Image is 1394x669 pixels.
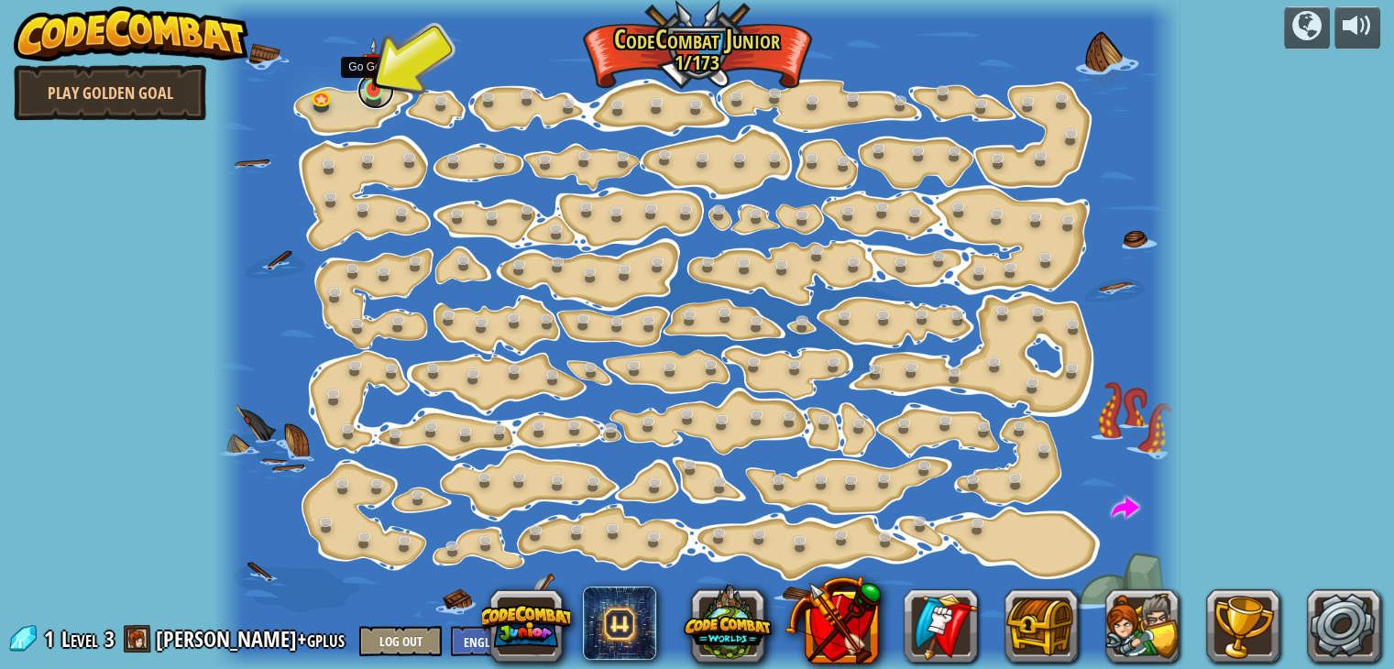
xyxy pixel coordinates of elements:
a: Play Golden Goal [14,65,206,120]
img: level-banner-unstarted.png [362,38,386,92]
span: 1 [44,624,60,653]
a: [PERSON_NAME]+gplus [156,624,350,653]
button: Campaigns [1284,6,1330,49]
span: 3 [104,624,115,653]
button: Log Out [359,626,442,656]
span: Level [61,624,98,654]
button: Adjust volume [1334,6,1380,49]
img: CodeCombat - Learn how to code by playing a game [14,6,248,61]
